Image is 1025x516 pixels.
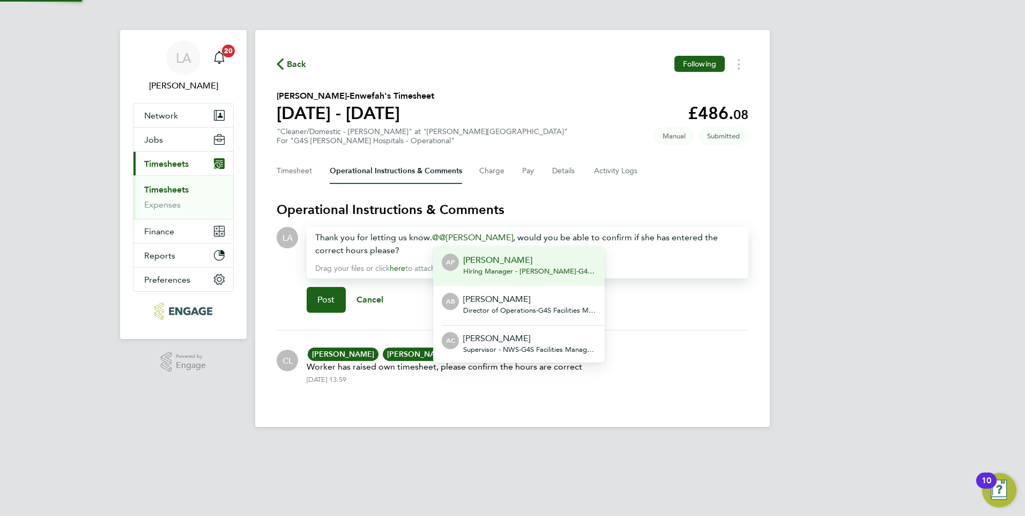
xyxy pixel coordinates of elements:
[308,348,378,361] span: [PERSON_NAME]
[133,104,233,127] button: Network
[594,158,639,184] button: Activity Logs
[479,158,505,184] button: Charge
[283,232,293,244] span: LA
[729,56,748,72] button: Timesheets Menu
[317,294,335,305] span: Post
[133,268,233,291] button: Preferences
[307,287,346,313] button: Post
[133,219,233,243] button: Finance
[442,293,459,310] div: Adam Burden
[277,350,298,371] div: CJS Temp Labour
[287,58,307,71] span: Back
[133,41,234,92] a: LA[PERSON_NAME]
[176,51,191,65] span: LA
[315,264,455,273] span: Drag your files or click to attach them
[277,201,748,218] h3: Operational Instructions & Comments
[330,158,462,184] button: Operational Instructions & Comments
[144,135,163,145] span: Jobs
[133,175,233,219] div: Timesheets
[383,348,454,361] span: [PERSON_NAME]
[222,45,235,57] span: 20
[133,152,233,175] button: Timesheets
[307,360,582,373] p: Worker has raised own timesheet, please confirm the hours are correct
[442,254,459,271] div: Andrew Parry
[133,79,234,92] span: Leah Adams
[277,158,313,184] button: Timesheet
[277,90,434,102] h2: [PERSON_NAME]-Enwefah's Timesheet
[307,375,346,384] div: [DATE] 13:59
[446,334,455,347] span: AC
[674,56,725,72] button: Following
[144,159,189,169] span: Timesheets
[144,110,178,121] span: Network
[120,30,247,339] nav: Main navigation
[144,185,189,195] a: Timesheets
[552,158,577,184] button: Details
[133,244,233,267] button: Reports
[688,103,748,123] app-decimal: £486.
[176,352,206,361] span: Powered by
[683,59,716,69] span: Following
[463,254,596,267] p: [PERSON_NAME]
[442,332,459,349] div: Alice Collier
[133,128,233,151] button: Jobs
[522,158,535,184] button: Pay
[144,275,190,285] span: Preferences
[463,293,596,306] p: [PERSON_NAME]
[390,264,405,273] a: here
[283,355,293,366] span: CL
[463,332,596,345] p: [PERSON_NAME]
[161,352,206,372] a: Powered byEngage
[463,267,596,276] span: Hiring Manager - [PERSON_NAME] - G4S Facilities Management (Uk) Limited
[463,345,596,354] span: Supervisor - NWS - G4S Facilities Management (Uk) Limited
[446,256,455,269] span: AP
[315,231,740,257] div: Thank you for letting us know. ​, would you be able to confirm if she has entered the correct hou...
[277,127,568,145] div: "Cleaner/Domestic - [PERSON_NAME]" at "[PERSON_NAME][GEOGRAPHIC_DATA]"
[446,295,455,308] span: AB
[144,226,174,237] span: Finance
[133,303,234,320] a: Go to home page
[654,127,694,145] span: This timesheet was manually created.
[154,303,212,320] img: rec-solutions-logo-retina.png
[356,294,384,305] span: Cancel
[277,227,298,248] div: Leah Adams
[346,287,395,313] button: Cancel
[982,481,991,495] div: 10
[277,57,307,71] button: Back
[144,200,181,210] a: Expenses
[463,306,596,315] span: Director of Operations - G4S Facilities Management (Uk) Limited
[439,232,513,242] a: [PERSON_NAME]
[982,473,1016,507] button: Open Resource Center, 10 new notifications
[176,361,206,370] span: Engage
[277,136,568,145] div: For "G4S [PERSON_NAME] Hospitals - Operational"
[277,102,434,124] h1: [DATE] - [DATE]
[144,250,175,261] span: Reports
[209,41,230,75] a: 20
[733,107,748,122] span: 08
[699,127,748,145] span: This timesheet is Submitted.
